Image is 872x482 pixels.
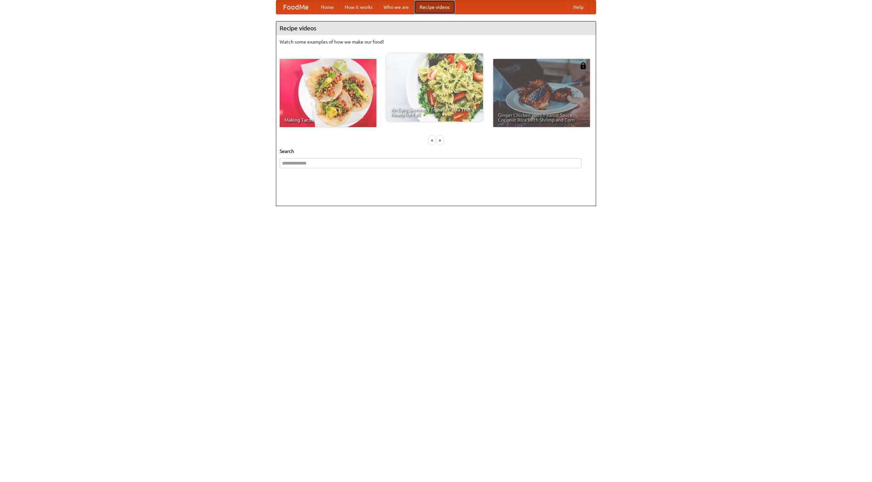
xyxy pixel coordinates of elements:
a: An Easy, Summery Tomato Pasta That's Ready for Fall [386,53,483,122]
a: Recipe videos [414,0,455,14]
h5: Search [280,148,592,155]
div: » [437,136,443,144]
a: How it works [339,0,378,14]
a: Who we are [378,0,414,14]
a: FoodMe [276,0,315,14]
a: Making Tacos [280,59,376,127]
span: Making Tacos [284,118,372,122]
span: An Easy, Summery Tomato Pasta That's Ready for Fall [391,107,478,117]
img: 483408.png [580,62,587,69]
a: Help [568,0,589,14]
a: Home [315,0,339,14]
div: « [429,136,435,144]
h4: Recipe videos [276,21,596,35]
p: Watch some examples of how we make our food! [280,38,592,45]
